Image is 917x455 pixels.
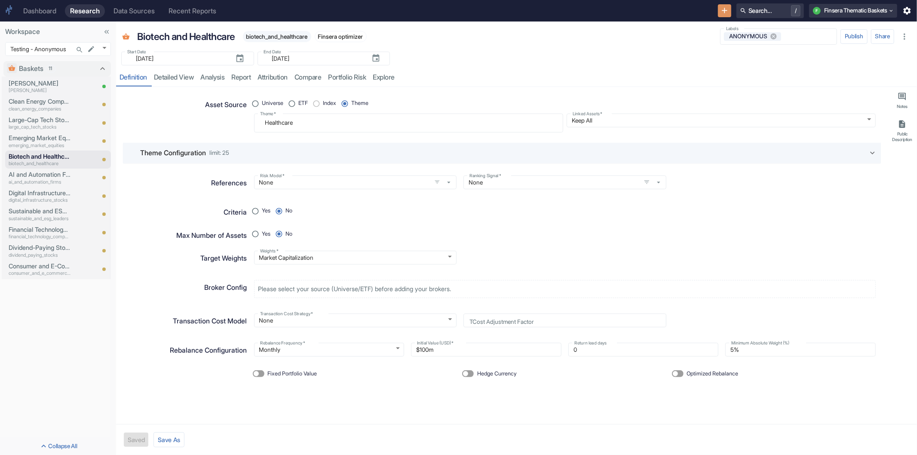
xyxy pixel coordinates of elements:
div: Dashboard [23,7,56,15]
a: Data Sources [108,4,160,18]
div: Keep All [567,114,876,127]
button: Collapse Sidebar [101,26,113,38]
span: Yes [262,230,270,238]
p: digital_infrastructure_stocks [9,197,71,204]
a: AI and Automation Firmsai_and_automation_firms [9,170,71,185]
p: [PERSON_NAME] [9,79,71,88]
p: dividend_paying_stocks [9,252,71,259]
p: Consumer and E-Commerce Businesses [9,261,71,271]
button: open filters [641,177,652,187]
button: FFinsera Thematic Baskets [809,4,897,18]
div: Baskets11 [3,61,111,77]
p: Financial Technology Companies [9,225,71,234]
div: position [254,205,300,218]
div: Recent Reports [169,7,216,15]
span: Hedge Currency [477,370,517,378]
button: Collapse All [2,440,114,453]
p: Biotech and Healthcare [137,29,235,44]
p: clean_energy_companies [9,105,71,113]
label: Rebalance Frequency [260,340,305,347]
div: Market Capitalization [254,251,457,264]
label: Labels [726,26,739,32]
p: Sustainable and ESG Leaders [9,206,71,216]
div: Biotech and Healthcare [135,27,238,46]
p: Broker Config [205,283,247,293]
label: Theme [260,111,276,117]
label: Initial Value (USD) [417,340,454,347]
a: [PERSON_NAME][PERSON_NAME] [9,79,71,94]
div: F [813,7,821,15]
textarea: Healthcare [260,117,557,129]
span: 11 [46,65,55,72]
a: Biotech and Healthcarebiotech_and_healthcare [9,152,71,167]
div: None [254,314,457,327]
input: yyyy-mm-dd [267,53,365,64]
button: Save As [153,432,184,447]
p: Criteria [224,207,247,218]
button: open filters [432,177,442,187]
label: Ranking Signal [469,173,501,179]
div: Public Description [891,131,914,142]
p: Digital Infrastructure Stocks [9,188,71,198]
a: Sustainable and ESG Leaderssustainable_and_esg_leaders [9,206,71,222]
p: Baskets [19,64,44,74]
button: Notes [889,89,915,113]
a: Digital Infrastructure Stocksdigital_infrastructure_stocks [9,188,71,204]
span: Universe [262,99,283,108]
a: Clean Energy Companiesclean_energy_companies [9,97,71,112]
a: Financial Technology Companiesfinancial_technology_companies [9,225,71,240]
a: Research [65,4,105,18]
p: sustainable_and_esg_leaders [9,215,71,222]
span: Index [323,99,336,108]
button: New Resource [718,4,731,18]
a: compare [291,69,325,86]
p: Dividend-Paying Stocks [9,243,71,252]
label: Minimum Absolute Weight (%) [731,340,790,347]
label: Linked Assets [573,111,602,117]
div: Definition [120,73,147,82]
p: Biotech and Healthcare [9,152,71,161]
p: Rebalance Configuration [170,345,247,356]
a: Consumer and E-Commerce Businessesconsumer_and_e_commerce_businesses [9,261,71,277]
p: large_cap_tech_stocks [9,123,71,131]
p: Large-Cap Tech Stocks [9,115,71,125]
div: ANONYMOUS [724,32,782,41]
p: Workspace [5,27,111,37]
span: Finsera optimizer [315,33,366,40]
p: Emerging Market Equities [9,133,71,143]
p: Max Number of Assets [177,231,247,241]
label: Transaction Cost Strategy [260,311,313,317]
span: biotech_and_healthcare [243,33,311,40]
span: limit: 25 [209,150,229,156]
label: Weights [260,248,279,255]
a: Dashboard [18,4,61,18]
span: Yes [262,207,270,215]
label: Start Date [127,49,146,55]
label: Return lead days [574,340,607,347]
p: emerging_market_equities [9,142,71,149]
p: [PERSON_NAME] [9,87,71,94]
p: financial_technology_companies [9,233,71,240]
div: Research [70,7,100,15]
a: Explore [370,69,399,86]
span: ETF [298,99,308,108]
button: Publish [840,29,868,44]
div: position [254,97,376,110]
a: Recent Reports [163,4,221,18]
span: Basket [122,33,130,42]
a: Dividend-Paying Stocksdividend_paying_stocks [9,243,71,258]
div: Theme Configurationlimit: 25 [123,143,881,163]
span: No [285,230,292,238]
a: attribution [255,69,291,86]
p: Asset Source [205,100,247,110]
p: References [212,178,247,188]
div: Data Sources [113,7,155,15]
p: AI and Automation Firms [9,170,71,179]
span: ANONYMOUS [726,32,773,40]
span: Optimized Rebalance [687,370,739,378]
span: Theme [351,99,368,108]
input: yyyy-mm-dd [131,53,228,64]
p: Target Weights [201,253,247,264]
p: Transaction Cost Model [173,316,247,326]
a: detailed view [150,69,197,86]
